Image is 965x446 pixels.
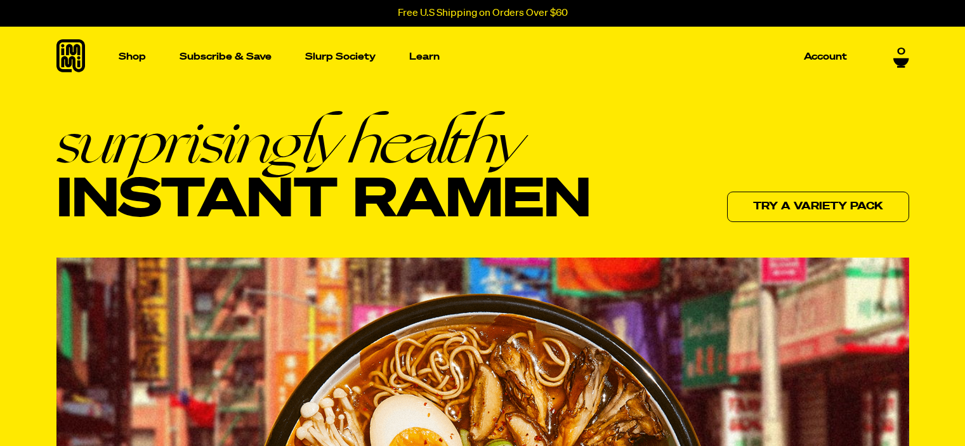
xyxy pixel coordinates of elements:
p: Slurp Society [305,52,376,62]
a: Learn [404,27,445,87]
h1: Instant Ramen [56,112,591,231]
a: Account [799,47,852,67]
a: Slurp Society [300,47,381,67]
a: Shop [114,27,151,87]
p: Free U.S Shipping on Orders Over $60 [398,8,568,19]
span: 0 [897,46,905,58]
a: Subscribe & Save [174,47,277,67]
a: Try a variety pack [727,192,909,222]
em: surprisingly healthy [56,112,591,172]
nav: Main navigation [114,27,852,87]
p: Subscribe & Save [180,52,272,62]
p: Shop [119,52,146,62]
p: Learn [409,52,440,62]
a: 0 [893,46,909,68]
p: Account [804,52,847,62]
